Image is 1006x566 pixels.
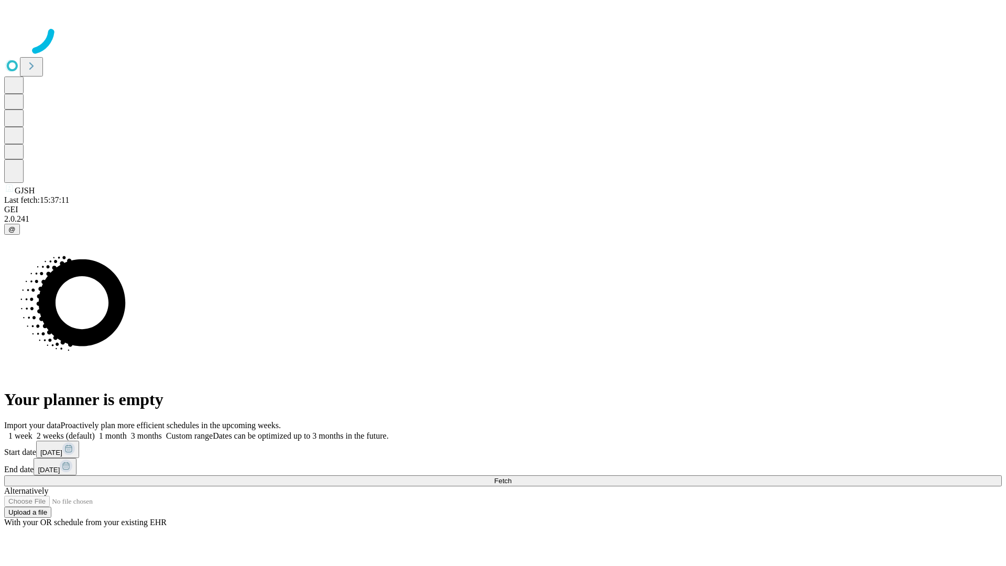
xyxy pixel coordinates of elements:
[4,224,20,235] button: @
[8,431,32,440] span: 1 week
[4,205,1002,214] div: GEI
[37,431,95,440] span: 2 weeks (default)
[61,421,281,430] span: Proactively plan more efficient schedules in the upcoming weeks.
[4,486,48,495] span: Alternatively
[494,477,511,485] span: Fetch
[4,421,61,430] span: Import your data
[4,518,167,527] span: With your OR schedule from your existing EHR
[166,431,213,440] span: Custom range
[34,458,76,475] button: [DATE]
[38,466,60,474] span: [DATE]
[4,507,51,518] button: Upload a file
[4,458,1002,475] div: End date
[40,449,62,456] span: [DATE]
[15,186,35,195] span: GJSH
[99,431,127,440] span: 1 month
[36,441,79,458] button: [DATE]
[213,431,388,440] span: Dates can be optimized up to 3 months in the future.
[8,225,16,233] span: @
[4,214,1002,224] div: 2.0.241
[4,390,1002,409] h1: Your planner is empty
[131,431,162,440] span: 3 months
[4,441,1002,458] div: Start date
[4,475,1002,486] button: Fetch
[4,195,69,204] span: Last fetch: 15:37:11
